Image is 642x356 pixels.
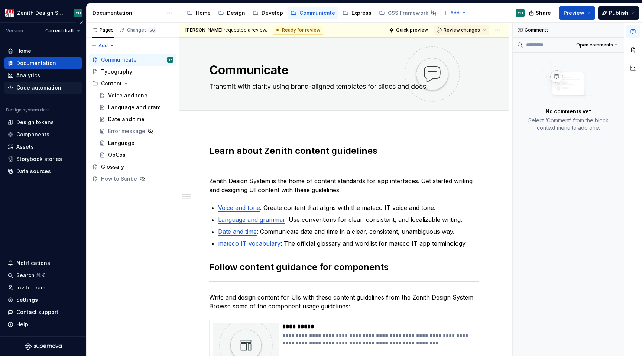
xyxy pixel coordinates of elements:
[262,9,283,17] div: Develop
[218,203,479,212] p: : Create content that aligns with the mateco IT voice and tone.
[89,66,176,78] a: Typography
[4,57,82,69] a: Documentation
[6,107,50,113] div: Design system data
[4,116,82,128] a: Design tokens
[89,161,176,173] a: Glossary
[208,81,477,93] textarea: Transmit with clarity using brand-aligned templates for slides and docs.
[250,7,286,19] a: Develop
[518,10,523,16] div: YH
[184,6,440,20] div: Page tree
[273,26,323,35] div: Ready for review
[101,68,132,75] div: Typography
[209,262,389,272] strong: Follow content guidance for components
[209,177,479,194] p: Zenith Design System is the home of content standards for app interfaces. Get started writing and...
[218,216,285,223] a: Language and grammar
[89,78,176,90] div: Content
[16,321,28,328] div: Help
[16,155,62,163] div: Storybook stories
[598,6,639,20] button: Publish
[185,27,267,33] span: requested a review.
[89,173,176,185] a: How to Scribe
[4,82,82,94] a: Code automation
[559,6,595,20] button: Preview
[16,59,56,67] div: Documentation
[4,45,82,57] a: Home
[4,257,82,269] button: Notifications
[376,7,440,19] a: CSS Framework
[6,28,23,34] div: Version
[108,139,134,147] div: Language
[16,284,45,291] div: Invite team
[75,10,81,16] div: YH
[16,131,49,138] div: Components
[45,28,74,34] span: Current draft
[1,5,85,21] button: Zenith Design SystemYH
[4,165,82,177] a: Data sources
[218,228,257,235] a: Date and time
[17,9,65,17] div: Zenith Design System
[4,141,82,153] a: Assets
[209,145,377,156] strong: Learn about Zenith content guidelines
[108,104,169,111] div: Language and grammar
[16,119,54,126] div: Design tokens
[101,163,124,171] div: Glossary
[609,9,628,17] span: Publish
[16,296,38,304] div: Settings
[525,6,556,20] button: Share
[96,101,176,113] a: Language and grammar
[450,10,460,16] span: Add
[218,239,479,248] p: : The official glossary and wordlist for mateco IT app terminology.
[76,17,86,28] button: Collapse sidebar
[108,92,147,99] div: Voice and tone
[387,25,431,35] button: Quick preview
[16,308,58,316] div: Contact support
[208,61,477,79] textarea: Communicate
[545,108,591,115] p: No comments yet
[536,9,551,17] span: Share
[101,56,137,64] div: Communicate
[16,84,61,91] div: Code automation
[340,7,374,19] a: Express
[522,117,615,132] p: Select ‘Comment’ from the block context menu to add one.
[396,27,428,33] span: Quick preview
[4,318,82,330] button: Help
[16,259,50,267] div: Notifications
[227,9,245,17] div: Design
[96,149,176,161] a: OpCos
[101,175,137,182] div: How to Scribe
[4,69,82,81] a: Analytics
[96,137,176,149] a: Language
[218,240,281,247] a: mateco IT vocabulary
[4,294,82,306] a: Settings
[16,143,34,151] div: Assets
[127,27,156,33] div: Changes
[299,9,335,17] div: Communicate
[108,151,126,159] div: OpCos
[351,9,372,17] div: Express
[441,8,469,18] button: Add
[25,343,62,350] svg: Supernova Logo
[96,90,176,101] a: Voice and tone
[434,25,489,35] button: Review changes
[16,272,45,279] div: Search ⌘K
[42,26,83,36] button: Current draft
[388,9,428,17] div: CSS Framework
[218,227,479,236] p: : Communicate date and time in a clear, consistent, unambiguous way.
[16,168,51,175] div: Data sources
[218,215,479,224] p: : Use conventions for clear, consistent, and localizable writing.
[148,27,156,33] span: 56
[5,9,14,17] img: e95d57dd-783c-4905-b3fc-0c5af85c8823.png
[184,7,214,19] a: Home
[4,282,82,294] a: Invite team
[573,40,621,50] button: Open comments
[4,129,82,140] a: Components
[101,80,122,87] div: Content
[218,204,260,211] a: Voice and tone
[564,9,584,17] span: Preview
[4,153,82,165] a: Storybook stories
[108,116,145,123] div: Date and time
[444,27,480,33] span: Review changes
[4,306,82,318] button: Contact support
[196,9,211,17] div: Home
